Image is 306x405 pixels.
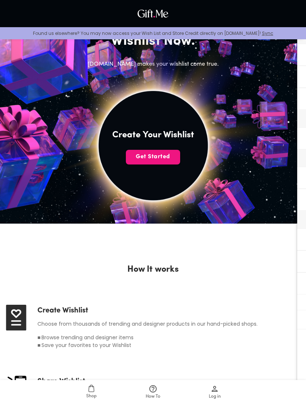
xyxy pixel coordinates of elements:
[37,320,258,328] h6: Choose from thousands of trending and designer products in our hand-picked shops.
[127,264,179,275] h2: How It works
[6,30,300,36] p: Found us elsewhere? You may now access your Wish List and Store Credit directly on [DOMAIN_NAME]!
[184,380,245,405] a: Log in
[37,305,258,317] h4: Create Wishlist
[86,393,96,400] span: Shop
[37,341,40,349] h6: ■
[136,8,170,19] img: GiftMe Logo
[41,334,134,341] h6: Browse trending and designer items
[6,305,26,330] img: create-wishlist.svg
[41,341,131,349] h6: Save your favorites to your Wishlist
[112,129,194,141] h4: Create Your Wishlist
[122,380,184,405] a: How To
[262,30,273,36] a: Sync
[37,376,260,387] h4: Share Wishlist
[18,10,288,281] img: hero_sun_mobile.png
[6,376,26,396] img: share-wishlist.png
[209,393,221,400] span: Log in
[126,153,180,161] span: Get Started
[37,334,40,341] h6: ■
[146,393,160,400] span: How To
[61,380,122,405] a: Shop
[126,150,180,164] button: Get Started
